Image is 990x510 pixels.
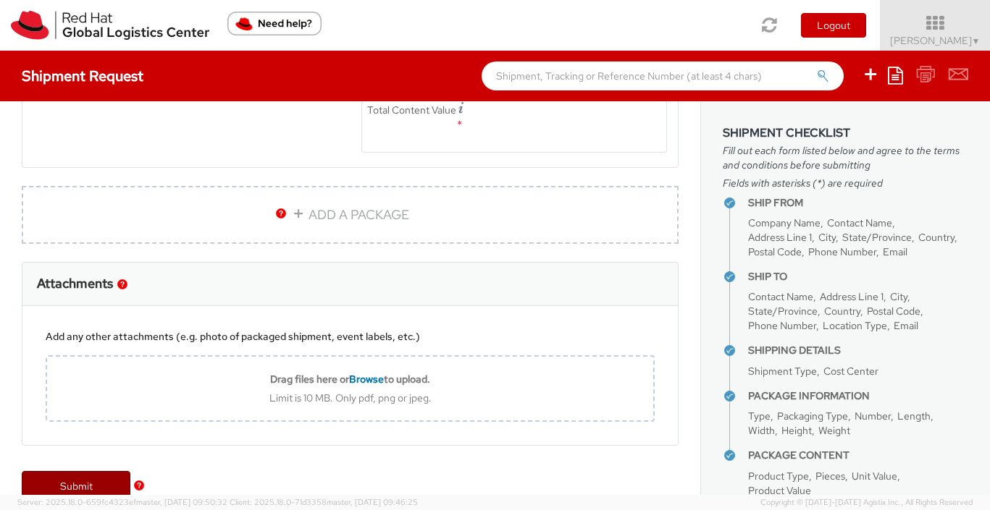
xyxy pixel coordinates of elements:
[748,424,775,437] span: Width
[723,127,968,140] h3: Shipment Checklist
[852,469,897,483] span: Unit Value
[748,450,968,461] h4: Package Content
[748,197,968,208] h4: Ship From
[748,365,817,378] span: Shipment Type
[227,12,322,35] button: Need help?
[883,245,907,258] span: Email
[890,34,981,47] span: [PERSON_NAME]
[46,329,655,344] div: Add any other attachments (e.g. photo of packaged shipment, event labels, etc.)
[760,497,973,509] span: Copyright © [DATE]-[DATE] Agistix Inc., All Rights Reserved
[890,290,907,303] span: City
[230,497,418,507] span: Client: 2025.18.0-71d3358
[824,305,860,318] span: Country
[327,497,418,507] span: master, [DATE] 09:46:25
[897,409,931,422] span: Length
[723,143,968,172] span: Fill out each form listed below and agree to the terms and conditions before submitting
[748,305,818,318] span: State/Province
[894,319,918,332] span: Email
[748,345,968,356] h4: Shipping Details
[17,497,227,507] span: Server: 2025.18.0-659fc4323ef
[22,68,143,84] h4: Shipment Request
[808,245,876,258] span: Phone Number
[972,35,981,47] span: ▼
[367,103,456,116] span: Total Content Value
[748,469,809,483] span: Product Type
[748,484,811,497] span: Product Value
[723,176,968,190] span: Fields with asterisks (*) are required
[748,245,802,258] span: Postal Code
[820,290,884,303] span: Address Line 1
[748,409,771,422] span: Type
[11,11,209,40] img: rh-logistics-00dfa346123c4ec078e1.svg
[37,276,113,291] h3: Attachments
[136,497,227,507] span: master, [DATE] 09:50:32
[22,471,130,500] a: Submit
[270,373,430,386] b: Drag files here or to upload.
[748,391,968,401] h4: Package Information
[748,231,812,244] span: Address Line 1
[777,409,848,422] span: Packaging Type
[827,216,892,229] span: Contact Name
[823,365,878,378] span: Cost Center
[855,409,891,422] span: Number
[748,216,821,229] span: Company Name
[815,469,845,483] span: Pieces
[823,319,887,332] span: Location Type
[918,231,955,244] span: Country
[801,13,866,38] button: Logout
[781,424,812,437] span: Height
[22,186,679,244] a: ADD A PACKAGE
[482,61,844,90] input: Shipment, Tracking or Reference Number (at least 4 chars)
[748,319,816,332] span: Phone Number
[842,231,912,244] span: State/Province
[867,305,920,318] span: Postal Code
[818,231,836,244] span: City
[748,290,813,303] span: Contact Name
[818,424,850,437] span: Weight
[748,271,968,282] h4: Ship To
[349,373,384,386] span: Browse
[47,391,653,404] div: Limit is 10 MB. Only pdf, png or jpeg.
